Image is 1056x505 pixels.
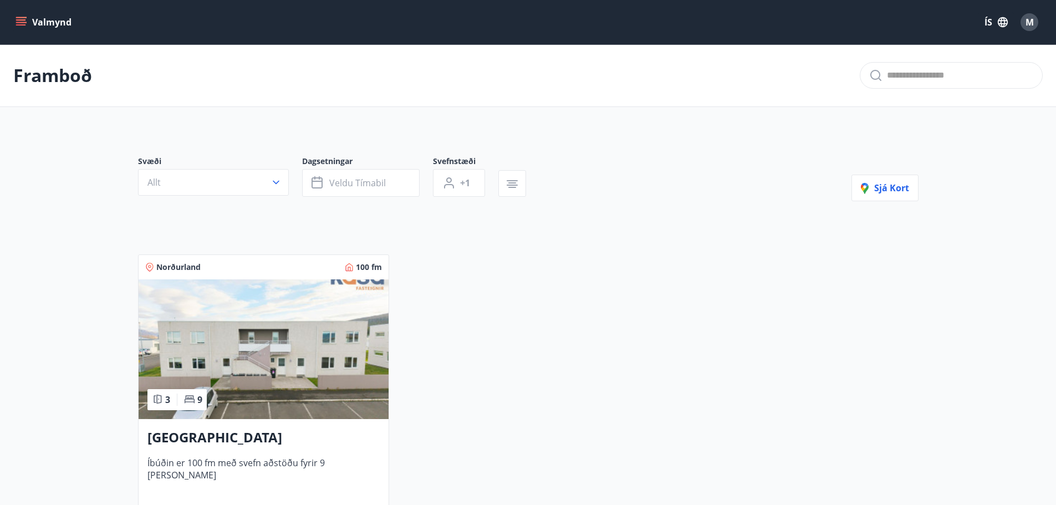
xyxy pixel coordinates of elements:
[433,169,485,197] button: +1
[156,262,201,273] span: Norðurland
[356,262,382,273] span: 100 fm
[1016,9,1043,35] button: M
[138,169,289,196] button: Allt
[13,12,76,32] button: menu
[302,169,420,197] button: Veldu tímabil
[13,63,92,88] p: Framboð
[165,394,170,406] span: 3
[197,394,202,406] span: 9
[861,182,909,194] span: Sjá kort
[147,457,380,493] span: Íbúðin er 100 fm með svefn aðstöðu fyrir 9 [PERSON_NAME]
[302,156,433,169] span: Dagsetningar
[329,177,386,189] span: Veldu tímabil
[138,156,302,169] span: Svæði
[978,12,1014,32] button: ÍS
[147,176,161,188] span: Allt
[147,428,380,448] h3: [GEOGRAPHIC_DATA]
[851,175,919,201] button: Sjá kort
[433,156,498,169] span: Svefnstæði
[460,177,470,189] span: +1
[1026,16,1034,28] span: M
[139,279,389,419] img: Paella dish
